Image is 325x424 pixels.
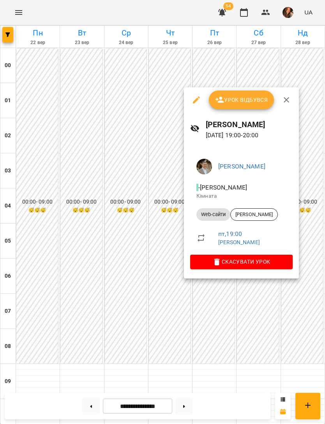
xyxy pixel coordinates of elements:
[218,163,265,170] a: [PERSON_NAME]
[190,255,293,269] button: Скасувати Урок
[230,208,278,221] div: [PERSON_NAME]
[206,131,293,140] p: [DATE] 19:00 - 20:00
[218,230,242,238] a: пт , 19:00
[206,119,293,131] h6: [PERSON_NAME]
[231,211,277,218] span: [PERSON_NAME]
[218,239,260,245] a: [PERSON_NAME]
[196,257,286,266] span: Скасувати Урок
[196,184,249,191] span: - [PERSON_NAME]
[215,95,268,105] span: Урок відбувся
[196,211,230,218] span: Web-сайти
[196,192,286,200] p: Кімната
[209,90,274,109] button: Урок відбувся
[196,159,212,174] img: 7c88ea500635afcc637caa65feac9b0a.jpg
